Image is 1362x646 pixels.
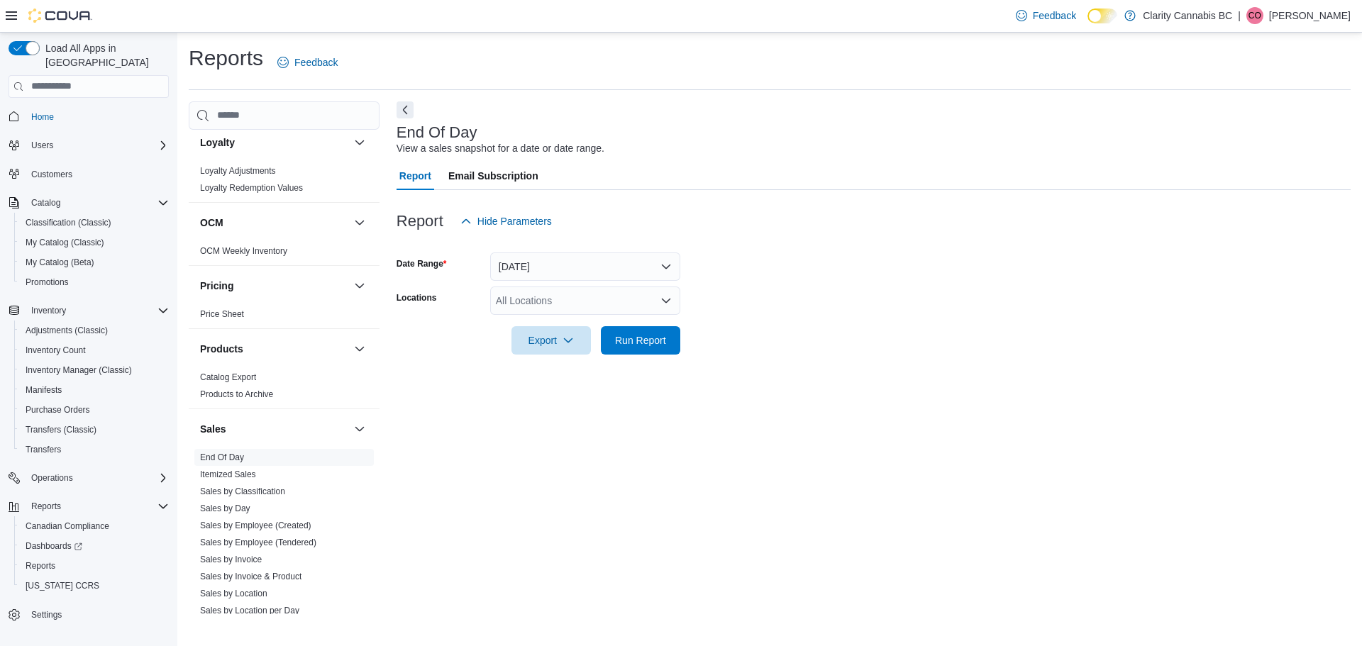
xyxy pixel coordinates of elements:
span: OCM Weekly Inventory [200,245,287,257]
span: Sales by Location per Day [200,605,299,616]
div: OCM [189,243,380,265]
span: Transfers (Classic) [26,424,96,435]
button: Reports [14,556,175,576]
span: Sales by Employee (Created) [200,520,311,531]
p: [PERSON_NAME] [1269,7,1351,24]
span: Feedback [1033,9,1076,23]
span: Dashboards [20,538,169,555]
a: Sales by Invoice [200,555,262,564]
a: Home [26,108,60,126]
span: Operations [26,469,169,486]
a: Itemized Sales [200,469,256,479]
span: Manifests [26,384,62,396]
button: Users [3,135,175,155]
span: Purchase Orders [26,404,90,416]
span: Sales by Classification [200,486,285,497]
span: CO [1248,7,1261,24]
label: Date Range [397,258,447,269]
span: My Catalog (Classic) [26,237,104,248]
button: Sales [200,422,348,436]
span: My Catalog (Beta) [20,254,169,271]
span: Operations [31,472,73,484]
h3: Pricing [200,279,233,293]
a: Loyalty Redemption Values [200,183,303,193]
span: Inventory Count [20,342,169,359]
span: Load All Apps in [GEOGRAPHIC_DATA] [40,41,169,69]
button: My Catalog (Beta) [14,252,175,272]
span: Catalog Export [200,372,256,383]
div: Loyalty [189,162,380,202]
img: Cova [28,9,92,23]
button: Next [397,101,414,118]
button: Settings [3,604,175,625]
span: Manifests [20,382,169,399]
a: Sales by Employee (Created) [200,520,311,530]
span: Sales by Day [200,503,250,514]
button: Loyalty [351,134,368,151]
button: OCM [351,214,368,231]
a: Settings [26,606,67,623]
span: Purchase Orders [20,401,169,418]
button: Pricing [200,279,348,293]
a: Dashboards [20,538,88,555]
span: Transfers [20,441,169,458]
button: My Catalog (Classic) [14,233,175,252]
span: Transfers [26,444,61,455]
span: Washington CCRS [20,577,169,594]
p: | [1238,7,1241,24]
span: Loyalty Adjustments [200,165,276,177]
span: Users [31,140,53,151]
span: Settings [31,609,62,620]
span: Inventory [31,305,66,316]
button: Inventory [3,301,175,321]
a: Dashboards [14,536,175,556]
button: Operations [3,468,175,488]
a: Inventory Count [20,342,92,359]
a: Feedback [272,48,343,77]
p: Clarity Cannabis BC [1143,7,1232,24]
button: Inventory [26,302,72,319]
a: Reports [20,557,61,574]
span: Run Report [615,333,666,347]
button: Promotions [14,272,175,292]
span: Email Subscription [448,162,538,190]
a: My Catalog (Classic) [20,234,110,251]
span: My Catalog (Beta) [26,257,94,268]
button: Loyalty [200,135,348,150]
button: [US_STATE] CCRS [14,576,175,596]
button: Inventory Manager (Classic) [14,360,175,380]
a: My Catalog (Beta) [20,254,100,271]
span: Dark Mode [1087,23,1088,24]
span: Reports [20,557,169,574]
a: Adjustments (Classic) [20,322,113,339]
h3: End Of Day [397,124,477,141]
span: Dashboards [26,540,82,552]
span: [US_STATE] CCRS [26,580,99,591]
span: Sales by Invoice & Product [200,571,301,582]
a: Catalog Export [200,372,256,382]
h3: Loyalty [200,135,235,150]
span: Inventory Manager (Classic) [26,364,132,376]
button: Reports [26,498,67,515]
span: Sales by Invoice [200,554,262,565]
button: Operations [26,469,79,486]
span: Adjustments (Classic) [26,325,108,336]
span: Users [26,137,169,154]
span: Sales by Location [200,588,267,599]
span: Report [399,162,431,190]
span: Customers [31,169,72,180]
span: Reports [31,501,61,512]
button: Home [3,106,175,127]
span: Export [520,326,582,355]
a: Products to Archive [200,389,273,399]
span: Products to Archive [200,389,273,400]
span: Customers [26,165,169,183]
a: Sales by Location per Day [200,606,299,616]
button: Pricing [351,277,368,294]
span: Classification (Classic) [20,214,169,231]
span: My Catalog (Classic) [20,234,169,251]
button: Products [351,340,368,357]
a: Purchase Orders [20,401,96,418]
span: Transfers (Classic) [20,421,169,438]
a: Sales by Employee (Tendered) [200,538,316,547]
